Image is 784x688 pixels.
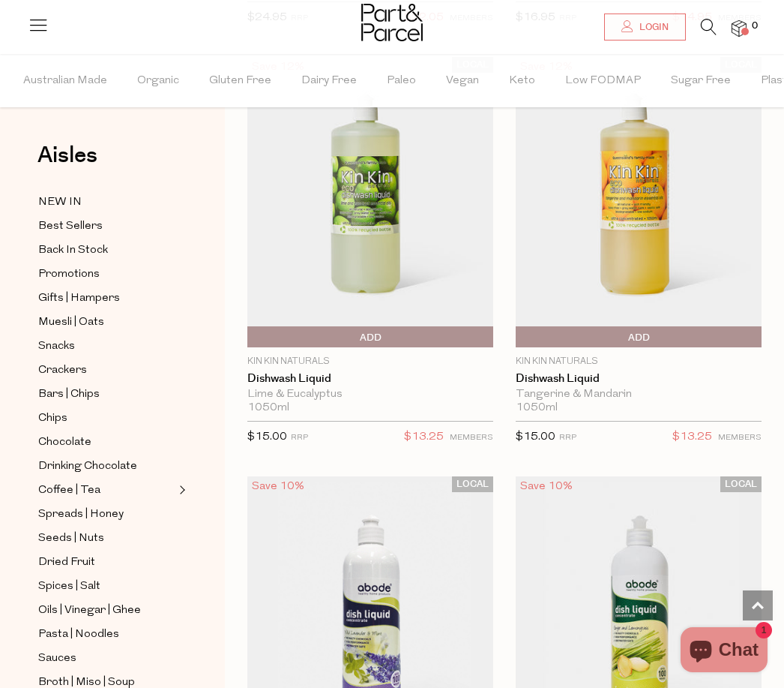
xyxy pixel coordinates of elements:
div: Lime & Eucalyptus [247,388,493,401]
span: LOCAL [720,476,762,492]
a: Pasta | Noodles [38,625,175,644]
img: Dishwash Liquid [247,57,493,347]
span: 0 [748,20,762,33]
span: Gifts | Hampers [38,290,120,308]
span: Paleo [387,55,416,107]
a: Spices | Salt [38,577,175,596]
a: Crackers [38,361,175,380]
span: Crackers [38,362,87,380]
a: Snacks [38,337,175,356]
a: Spreads | Honey [38,505,175,524]
a: Aisles [37,144,97,182]
a: Sauces [38,649,175,668]
span: Oils | Vinegar | Ghee [38,602,141,620]
span: Snacks [38,338,75,356]
span: NEW IN [38,194,82,212]
a: Dishwash Liquid [516,372,762,386]
span: Coffee | Tea [38,482,100,500]
inbox-online-store-chat: Shopify online store chat [676,627,772,676]
a: Chips [38,409,175,428]
span: Low FODMAP [565,55,641,107]
img: Part&Parcel [361,4,423,41]
button: Expand/Collapse Coffee | Tea [175,481,186,499]
span: Sugar Free [671,55,731,107]
span: Drinking Chocolate [38,458,137,476]
a: Dried Fruit [38,553,175,572]
a: Promotions [38,265,175,284]
span: Login [636,21,669,34]
span: Dried Fruit [38,554,95,572]
span: Promotions [38,266,100,284]
a: Coffee | Tea [38,481,175,500]
a: Gifts | Hampers [38,289,175,308]
a: 0 [732,20,747,36]
span: $15.00 [247,431,287,443]
span: Chips [38,410,67,428]
span: Sauces [38,650,76,668]
a: Login [604,14,686,41]
a: Back In Stock [38,241,175,260]
small: MEMBERS [450,434,493,442]
p: Kin Kin Naturals [247,355,493,368]
a: Best Sellers [38,217,175,236]
span: Spices | Salt [38,578,100,596]
span: LOCAL [452,476,493,492]
span: Seeds | Nuts [38,530,104,548]
span: Keto [509,55,535,107]
a: NEW IN [38,193,175,212]
small: RRP [559,434,576,442]
span: Muesli | Oats [38,314,104,332]
small: RRP [291,434,308,442]
a: Dishwash Liquid [247,372,493,386]
span: Vegan [446,55,479,107]
span: Pasta | Noodles [38,626,119,644]
span: $13.25 [404,428,444,447]
div: Save 10% [247,476,309,497]
span: Bars | Chips [38,386,100,404]
span: Spreads | Honey [38,506,124,524]
a: Seeds | Nuts [38,529,175,548]
div: Tangerine & Mandarin [516,388,762,401]
span: Dairy Free [301,55,357,107]
span: Gluten Free [209,55,271,107]
button: Add To Parcel [247,326,493,347]
span: Chocolate [38,434,91,452]
span: Aisles [37,139,97,172]
a: Oils | Vinegar | Ghee [38,601,175,620]
span: Australian Made [23,55,107,107]
span: 1050ml [516,401,558,415]
a: Chocolate [38,433,175,452]
span: 1050ml [247,401,289,415]
span: $13.25 [672,428,712,447]
a: Drinking Chocolate [38,457,175,476]
img: Dishwash Liquid [516,57,762,347]
a: Bars | Chips [38,385,175,404]
p: Kin Kin Naturals [516,355,762,368]
span: Best Sellers [38,218,103,236]
span: Organic [137,55,179,107]
a: Muesli | Oats [38,313,175,332]
span: $15.00 [516,431,555,443]
small: MEMBERS [718,434,762,442]
div: Save 10% [516,476,577,497]
span: Back In Stock [38,242,108,260]
button: Add To Parcel [516,326,762,347]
